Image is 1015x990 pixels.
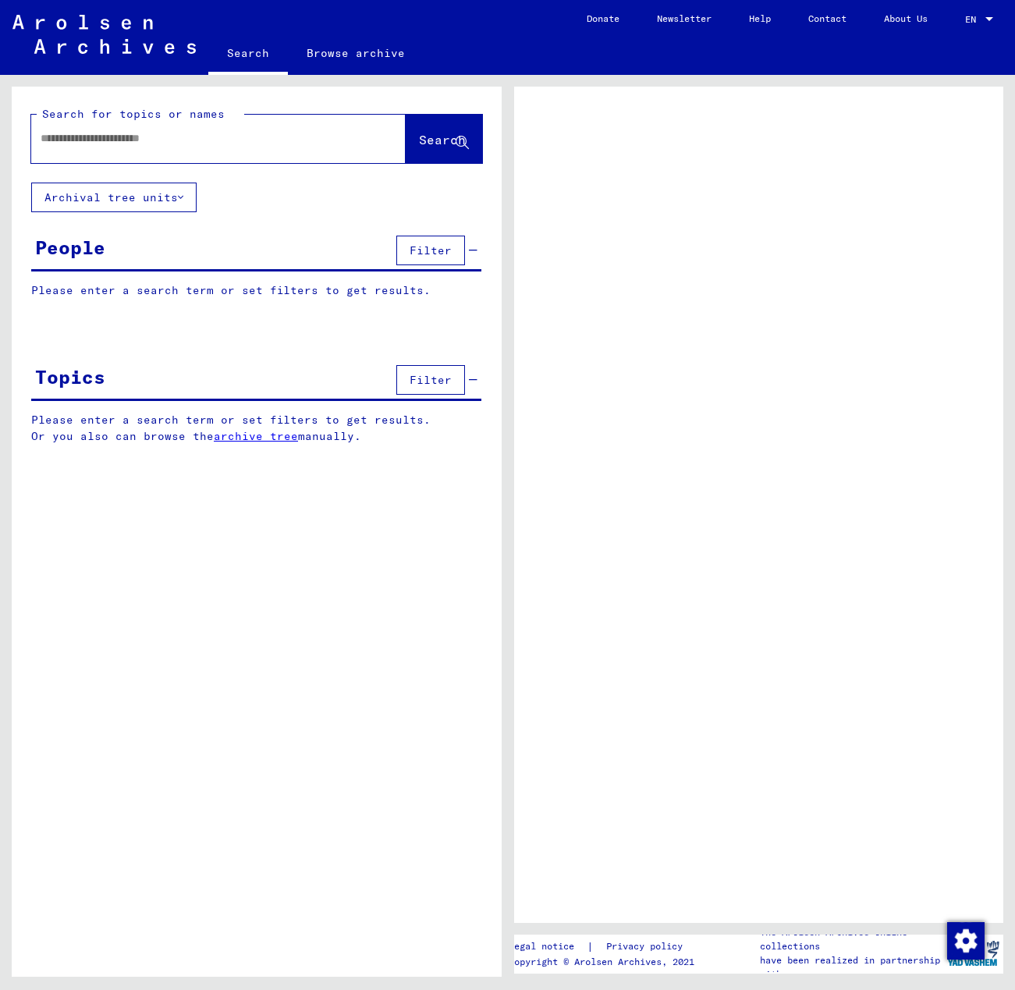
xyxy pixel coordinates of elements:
img: Arolsen_neg.svg [12,15,196,54]
p: Please enter a search term or set filters to get results. Or you also can browse the manually. [31,412,482,445]
div: | [509,939,701,955]
mat-label: Search for topics or names [42,107,225,121]
button: Filter [396,236,465,265]
p: The Arolsen Archives online collections [760,925,942,953]
a: archive tree [214,429,298,443]
a: Browse archive [288,34,424,72]
button: Search [406,115,482,163]
a: Search [208,34,288,75]
span: Filter [410,373,452,387]
img: Change consent [947,922,985,960]
span: Search [419,132,466,147]
p: have been realized in partnership with [760,953,942,981]
div: People [35,233,105,261]
div: Change consent [946,921,984,959]
button: Filter [396,365,465,395]
div: Topics [35,363,105,391]
a: Privacy policy [594,939,701,955]
span: EN [965,14,982,25]
p: Please enter a search term or set filters to get results. [31,282,481,299]
a: Legal notice [509,939,587,955]
img: yv_logo.png [944,934,1003,973]
button: Archival tree units [31,183,197,212]
span: Filter [410,243,452,257]
p: Copyright © Arolsen Archives, 2021 [509,955,701,969]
